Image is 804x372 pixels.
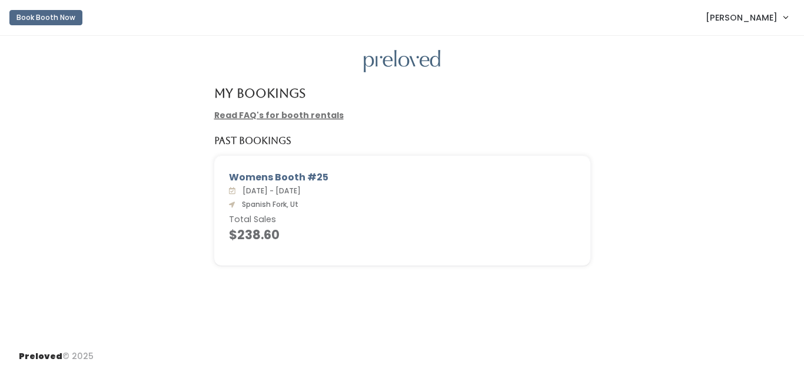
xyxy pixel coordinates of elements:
button: Book Booth Now [9,10,82,25]
span: Spanish Fork, Ut [237,199,298,209]
a: [PERSON_NAME] [694,5,799,30]
h4: $238.60 [229,228,576,242]
span: Preloved [19,350,62,362]
div: © 2025 [19,341,94,363]
h6: Total Sales [229,215,576,224]
a: Book Booth Now [9,5,82,31]
span: [DATE] - [DATE] [238,186,301,196]
h4: My Bookings [214,86,305,100]
div: Womens Booth #25 [229,170,576,185]
img: preloved logo [364,50,440,73]
a: Read FAQ's for booth rentals [214,109,344,121]
span: [PERSON_NAME] [706,11,778,24]
h5: Past Bookings [214,136,291,146]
